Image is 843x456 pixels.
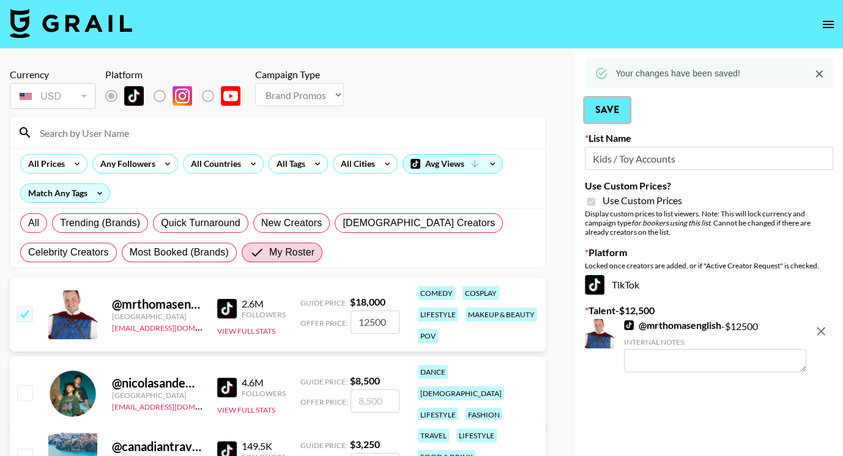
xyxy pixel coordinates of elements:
span: All [28,216,39,230]
img: TikTok [124,86,144,106]
strong: $ 18,000 [350,296,385,307]
div: @ canadiantravelgal [112,439,202,454]
img: TikTok [585,275,604,295]
span: Most Booked (Brands) [130,245,229,260]
div: All Tags [269,155,308,173]
img: TikTok [624,320,634,330]
div: - $ 12500 [624,319,806,372]
div: Locked once creators are added, or if "Active Creator Request" is checked. [585,261,833,270]
div: All Cities [333,155,377,173]
div: List locked to TikTok. [105,83,250,109]
img: TikTok [217,378,237,397]
div: cosplay [462,286,499,300]
div: Platform [105,68,250,81]
div: [DEMOGRAPHIC_DATA] [418,386,504,400]
div: dance [418,365,448,379]
button: open drawer [816,12,841,37]
a: [EMAIL_ADDRESS][DOMAIN_NAME] [112,400,235,411]
button: remove [809,319,833,344]
div: comedy [418,286,455,300]
img: TikTok [217,299,237,318]
div: Display custom prices to list viewers. Note: This will lock currency and campaign type . Cannot b... [585,209,833,237]
div: Any Followers [93,155,158,173]
span: Offer Price: [300,397,348,406]
label: Use Custom Prices? [585,180,833,192]
div: [GEOGRAPHIC_DATA] [112,391,202,400]
div: [GEOGRAPHIC_DATA] [112,312,202,321]
div: travel [418,428,449,443]
div: Internal Notes: [624,337,806,347]
span: Celebrity Creators [28,245,109,260]
span: Trending (Brands) [60,216,140,230]
label: Platform [585,246,833,259]
div: 2.6M [242,298,286,310]
span: [DEMOGRAPHIC_DATA] Creators [343,216,495,230]
em: for bookers using this list [631,218,710,227]
img: Grail Talent [10,9,132,38]
div: All Prices [21,155,67,173]
input: 8,500 [351,389,399,413]
strong: $ 8,500 [350,375,380,386]
div: USD [12,86,93,107]
strong: $ 3,250 [350,438,380,450]
span: Quick Turnaround [161,216,240,230]
img: Instagram [173,86,192,106]
a: @mrthomasenglish [624,319,721,331]
a: [EMAIL_ADDRESS][DOMAIN_NAME] [112,321,235,333]
div: @ nicolasandemiliano [112,375,202,391]
span: New Creators [261,216,322,230]
div: Currency [10,68,95,81]
div: Campaign Type [255,68,344,81]
div: Your changes have been saved! [615,62,740,84]
div: lifestyle [418,307,458,322]
div: 149.5K [242,440,286,452]
div: Currency is locked to USD [10,81,95,111]
div: Match Any Tags [21,184,110,202]
img: YouTube [221,86,240,106]
span: Offer Price: [300,318,348,328]
div: lifestyle [456,428,497,443]
div: Avg Views [403,155,502,173]
label: Talent - $ 12,500 [585,304,833,317]
div: Followers [242,310,286,319]
span: My Roster [269,245,314,260]
div: TikTok [585,275,833,295]
div: makeup & beauty [466,307,537,322]
span: Guide Price: [300,441,347,450]
div: fashion [466,408,502,422]
button: Save [585,98,629,122]
div: All Countries [184,155,243,173]
button: Close [810,65,828,83]
div: Followers [242,389,286,398]
label: List Name [585,132,833,144]
button: View Full Stats [217,326,275,336]
div: @ mrthomasenglish [112,296,202,312]
span: Guide Price: [300,298,347,307]
input: Search by User Name [32,123,538,142]
input: 18,000 [351,311,399,334]
span: Guide Price: [300,377,347,386]
button: View Full Stats [217,405,275,414]
div: 4.6M [242,377,286,389]
div: pov [418,329,438,343]
div: lifestyle [418,408,458,422]
span: Use Custom Prices [603,194,682,207]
